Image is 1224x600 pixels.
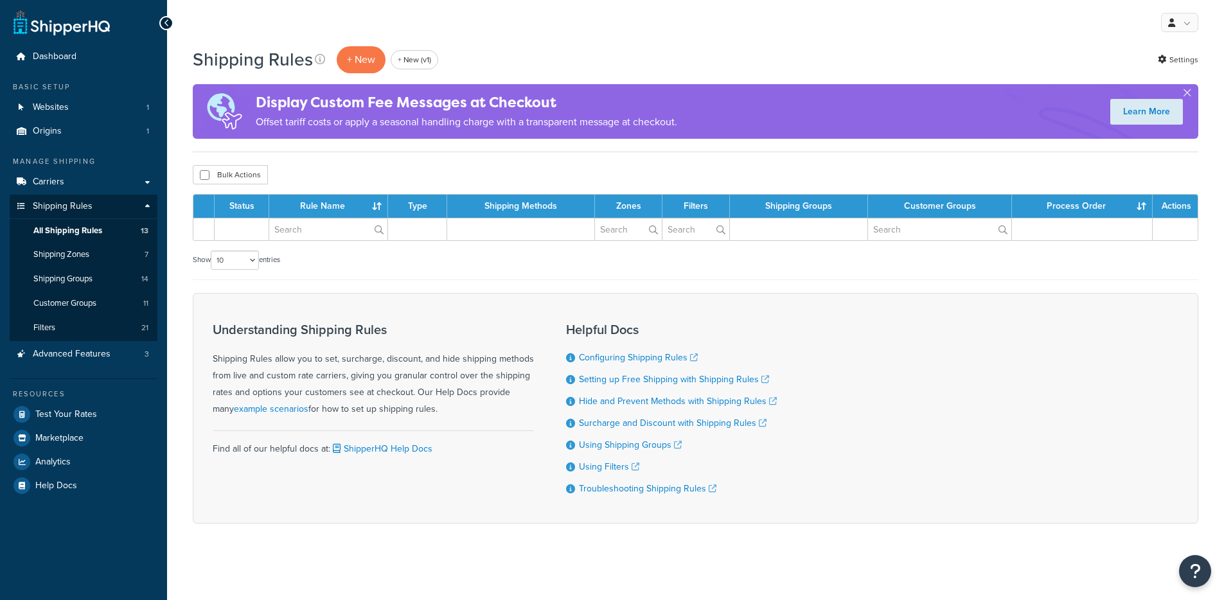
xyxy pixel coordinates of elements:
th: Zones [595,195,662,218]
li: Shipping Groups [10,267,157,291]
span: 7 [145,249,148,260]
button: Open Resource Center [1179,555,1211,587]
li: Shipping Zones [10,243,157,267]
a: Hide and Prevent Methods with Shipping Rules [579,394,777,408]
a: Surcharge and Discount with Shipping Rules [579,416,767,430]
div: Find all of our helpful docs at: [213,430,534,457]
div: Manage Shipping [10,156,157,167]
span: 13 [141,225,148,236]
th: Filters [662,195,730,218]
select: Showentries [211,251,259,270]
span: Shipping Rules [33,201,93,212]
span: Dashboard [33,51,76,62]
a: Advanced Features 3 [10,342,157,366]
a: Analytics [10,450,157,473]
a: Websites 1 [10,96,157,119]
input: Search [662,218,729,240]
a: Help Docs [10,474,157,497]
span: Websites [33,102,69,113]
a: Origins 1 [10,119,157,143]
a: Shipping Zones 7 [10,243,157,267]
span: Shipping Zones [33,249,89,260]
a: Settings [1158,51,1198,69]
h1: Shipping Rules [193,47,313,72]
label: Show entries [193,251,280,270]
p: + New [337,46,386,73]
a: Test Your Rates [10,403,157,426]
th: Shipping Methods [447,195,595,218]
p: Offset tariff costs or apply a seasonal handling charge with a transparent message at checkout. [256,113,677,131]
h4: Display Custom Fee Messages at Checkout [256,92,677,113]
th: Rule Name [269,195,388,218]
th: Customer Groups [868,195,1012,218]
th: Actions [1153,195,1198,218]
span: Advanced Features [33,349,111,360]
a: ShipperHQ Help Docs [330,442,432,455]
a: Filters 21 [10,316,157,340]
span: 11 [143,298,148,309]
li: Customer Groups [10,292,157,315]
a: Using Filters [579,460,639,473]
div: Shipping Rules allow you to set, surcharge, discount, and hide shipping methods from live and cus... [213,322,534,418]
input: Search [595,218,662,240]
span: Test Your Rates [35,409,97,420]
span: 3 [145,349,149,360]
th: Process Order [1012,195,1153,218]
a: Configuring Shipping Rules [579,351,698,364]
span: Shipping Groups [33,274,93,285]
h3: Understanding Shipping Rules [213,322,534,337]
a: Setting up Free Shipping with Shipping Rules [579,373,769,386]
div: Basic Setup [10,82,157,93]
li: Websites [10,96,157,119]
a: Using Shipping Groups [579,438,682,452]
a: ShipperHQ Home [13,10,110,35]
span: Origins [33,126,62,137]
h3: Helpful Docs [566,322,777,337]
span: Carriers [33,177,64,188]
span: 21 [141,322,148,333]
a: Shipping Rules [10,195,157,218]
li: Advanced Features [10,342,157,366]
a: + New (v1) [391,50,438,69]
div: Resources [10,389,157,400]
a: Troubleshooting Shipping Rules [579,482,716,495]
span: Filters [33,322,55,333]
a: Learn More [1110,99,1183,125]
input: Search [868,218,1011,240]
th: Shipping Groups [730,195,868,218]
a: Shipping Groups 14 [10,267,157,291]
li: Filters [10,316,157,340]
button: Bulk Actions [193,165,268,184]
a: Customer Groups 11 [10,292,157,315]
li: Shipping Rules [10,195,157,341]
a: All Shipping Rules 13 [10,219,157,243]
img: duties-banner-06bc72dcb5fe05cb3f9472aba00be2ae8eb53ab6f0d8bb03d382ba314ac3c341.png [193,84,256,139]
th: Type [388,195,447,218]
a: Carriers [10,170,157,194]
span: 1 [146,126,149,137]
span: All Shipping Rules [33,225,102,236]
a: Marketplace [10,427,157,450]
li: All Shipping Rules [10,219,157,243]
li: Origins [10,119,157,143]
span: Customer Groups [33,298,96,309]
span: 14 [141,274,148,285]
input: Search [269,218,387,240]
a: example scenarios [234,402,308,416]
span: 1 [146,102,149,113]
th: Status [215,195,269,218]
span: Help Docs [35,481,77,491]
span: Analytics [35,457,71,468]
span: Marketplace [35,433,84,444]
a: Dashboard [10,45,157,69]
